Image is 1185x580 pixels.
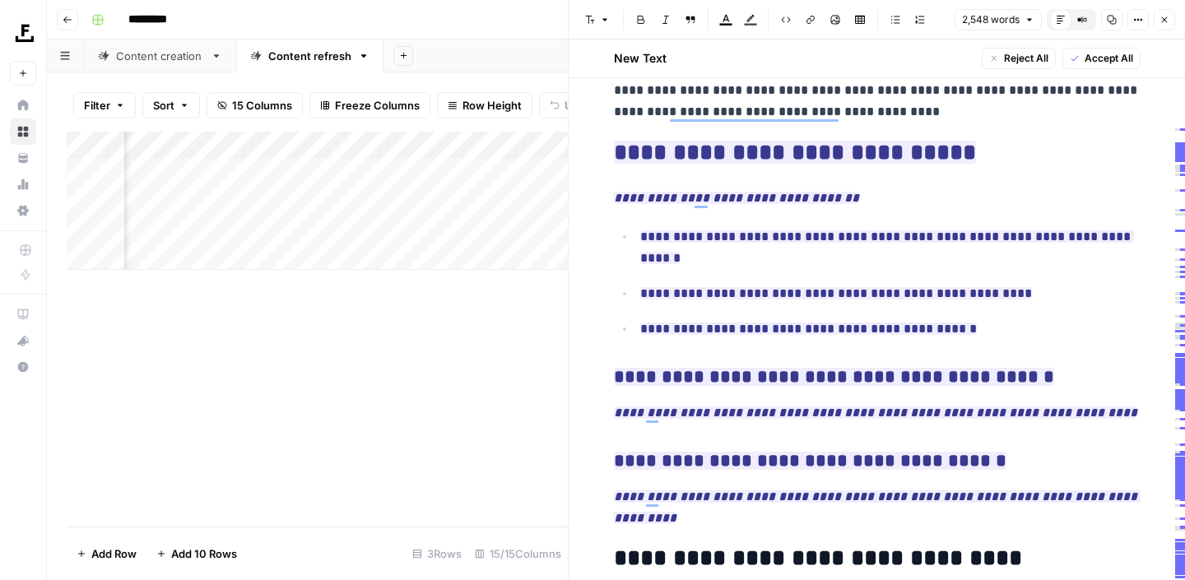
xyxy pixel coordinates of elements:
[207,92,303,118] button: 15 Columns
[171,545,237,562] span: Add 10 Rows
[309,92,430,118] button: Freeze Columns
[10,145,36,171] a: Your Data
[1085,51,1133,66] span: Accept All
[84,97,110,114] span: Filter
[982,48,1056,69] button: Reject All
[437,92,532,118] button: Row Height
[116,48,204,64] div: Content creation
[236,39,383,72] a: Content refresh
[10,118,36,145] a: Browse
[1062,48,1141,69] button: Accept All
[10,354,36,380] button: Help + Support
[153,97,174,114] span: Sort
[10,171,36,197] a: Usage
[84,39,236,72] a: Content creation
[146,541,247,567] button: Add 10 Rows
[462,97,522,114] span: Row Height
[10,197,36,224] a: Settings
[1004,51,1048,66] span: Reject All
[10,19,39,49] img: Foundation Inc. Logo
[73,92,136,118] button: Filter
[91,545,137,562] span: Add Row
[11,328,35,353] div: What's new?
[67,541,146,567] button: Add Row
[962,12,1020,27] span: 2,548 words
[10,92,36,118] a: Home
[335,97,420,114] span: Freeze Columns
[468,541,568,567] div: 15/15 Columns
[10,13,36,54] button: Workspace: Foundation Inc.
[268,48,351,64] div: Content refresh
[10,327,36,354] button: What's new?
[955,9,1042,30] button: 2,548 words
[232,97,292,114] span: 15 Columns
[614,50,667,67] h2: New Text
[539,92,603,118] button: Undo
[10,301,36,327] a: AirOps Academy
[406,541,468,567] div: 3 Rows
[142,92,200,118] button: Sort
